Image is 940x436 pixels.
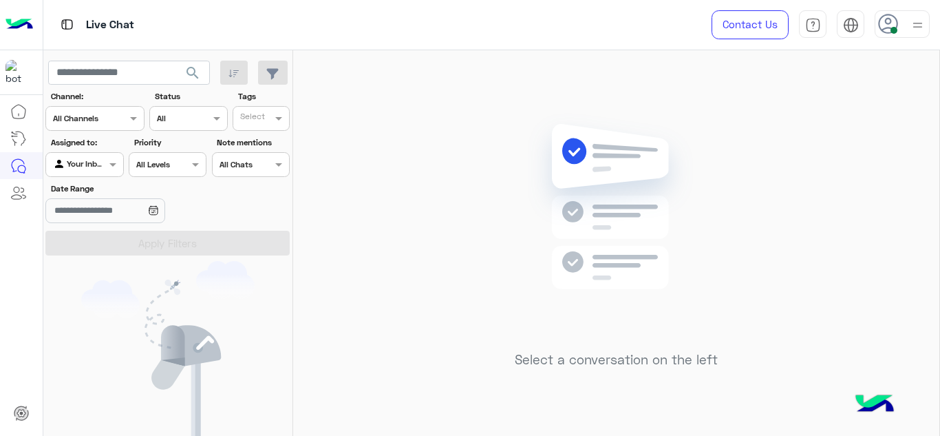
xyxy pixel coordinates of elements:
button: Apply Filters [45,231,290,256]
h5: Select a conversation on the left [515,352,718,368]
button: search [176,61,210,90]
label: Status [155,90,226,103]
img: tab [843,17,859,33]
img: no messages [517,113,716,342]
label: Note mentions [217,136,288,149]
img: tab [58,16,76,33]
img: 317874714732967 [6,60,30,85]
label: Tags [238,90,288,103]
a: tab [799,10,826,39]
a: Contact Us [712,10,789,39]
label: Date Range [51,183,205,195]
img: tab [805,17,821,33]
label: Assigned to: [51,136,122,149]
p: Live Chat [86,16,134,34]
img: profile [909,17,926,34]
img: hulul-logo.png [851,381,899,429]
label: Priority [134,136,205,149]
label: Channel: [51,90,143,103]
div: Select [238,110,265,126]
span: search [184,65,201,81]
img: Logo [6,10,33,39]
